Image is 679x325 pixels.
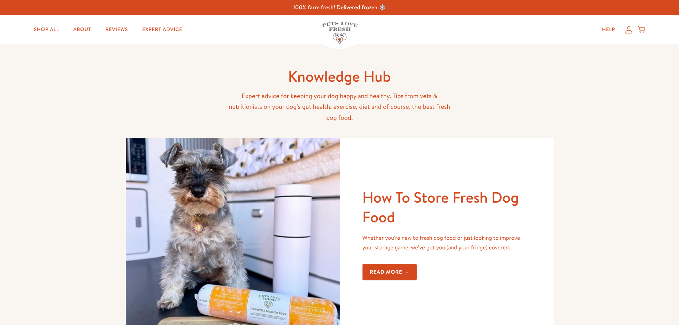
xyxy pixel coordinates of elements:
p: Whether you're new to fresh dog food or just looking to improve your storage game, we’ve got you ... [362,233,531,253]
a: Shop All [28,22,65,37]
h1: Knowledge Hub [226,67,454,86]
a: Reviews [100,22,134,37]
a: How To Store Fresh Dog Food [362,187,519,227]
a: Read more → [362,264,417,280]
a: About [67,22,97,37]
img: Pets Love Fresh [322,22,357,44]
p: Expert advice for keeping your dog happy and healthy. Tips from vets & nutritionists on your dog'... [226,91,454,123]
a: Help [596,22,621,37]
a: Expert Advice [137,22,188,37]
